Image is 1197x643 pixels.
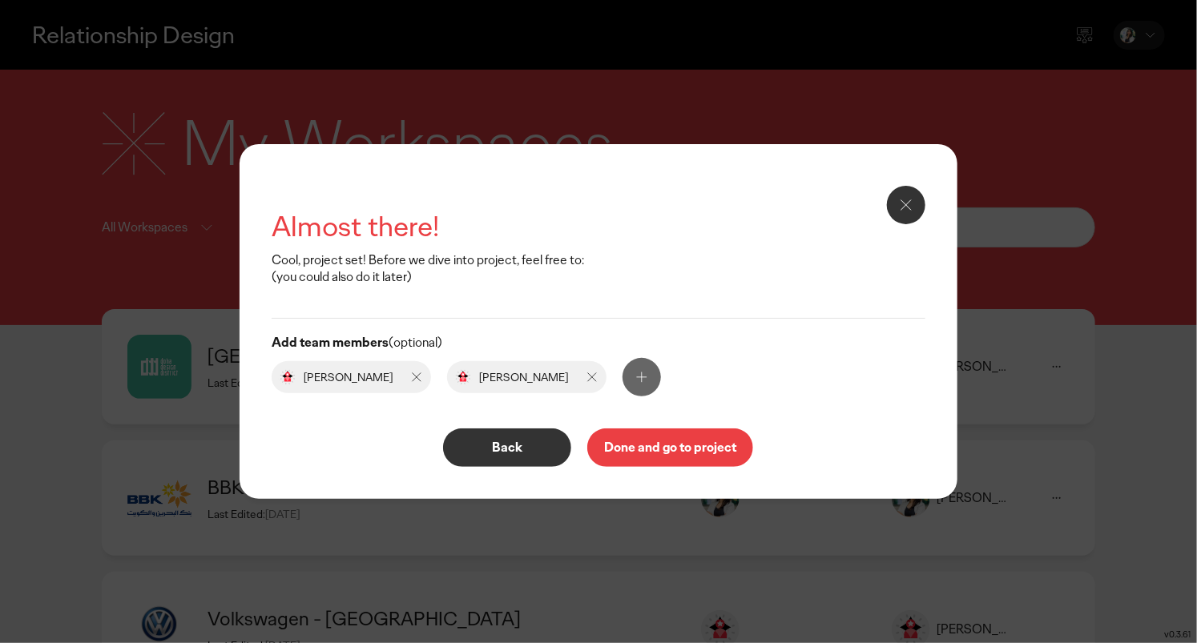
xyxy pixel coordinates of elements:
[272,252,592,286] p: Cool, project set! Before we dive into project, feel free to: (you could also do it later)
[460,441,554,454] p: Back
[587,428,753,467] button: Done and go to project
[278,368,297,387] img: image
[453,368,473,387] img: image
[604,441,736,454] p: Done and go to project
[479,370,568,384] p: [PERSON_NAME]
[272,208,925,246] h2: Almost there!
[443,428,571,467] button: Back
[272,335,925,352] p: (optional)
[272,334,389,351] b: Add team members
[304,370,393,384] p: [PERSON_NAME]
